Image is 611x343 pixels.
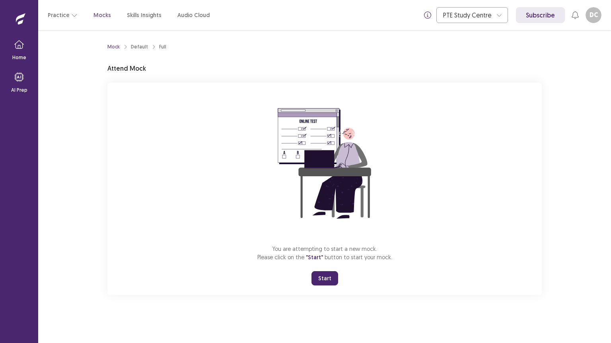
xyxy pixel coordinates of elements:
[253,92,396,235] img: attend-mock
[107,43,166,50] nav: breadcrumb
[107,64,146,73] p: Attend Mock
[516,7,565,23] a: Subscribe
[48,8,78,22] button: Practice
[420,8,435,22] button: info
[177,11,210,19] a: Audio Cloud
[443,8,492,23] div: PTE Study Centre
[93,11,111,19] a: Mocks
[127,11,162,19] a: Skills Insights
[159,43,166,50] div: Full
[11,87,27,94] p: AI Prep
[12,54,26,61] p: Home
[586,7,601,23] button: DC
[107,43,120,50] a: Mock
[306,254,323,261] span: "Start"
[131,43,148,50] div: Default
[311,271,338,285] button: Start
[257,245,392,262] p: You are attempting to start a new mock. Please click on the button to start your mock.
